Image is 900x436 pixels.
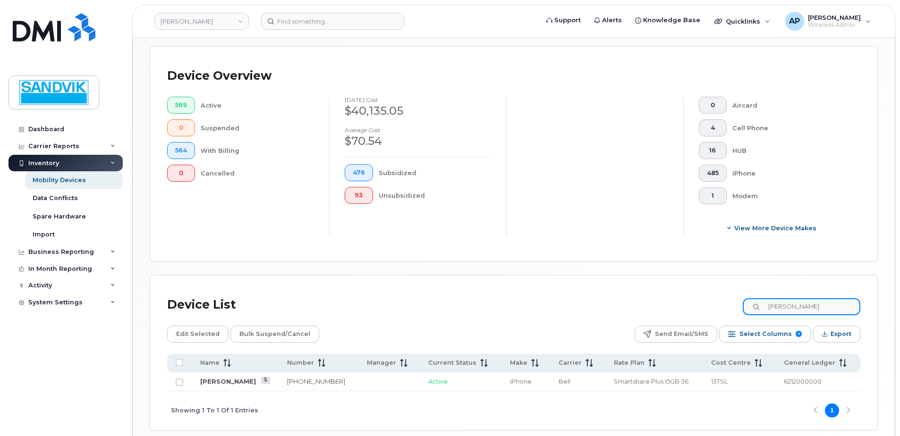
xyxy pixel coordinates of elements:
span: General Ledger [784,359,835,367]
span: View More Device Makes [734,224,816,233]
span: Knowledge Base [643,16,700,25]
button: View More Device Makes [699,219,845,236]
span: Make [510,359,527,367]
span: Bell [559,377,570,385]
input: Find something... [261,13,404,30]
a: [PHONE_NUMBER] [287,377,345,385]
span: Send Email/SMS [655,327,708,341]
a: [PERSON_NAME] [200,377,256,385]
div: Device Overview [167,64,272,88]
div: Aircard [732,97,846,114]
a: View Last Bill [261,377,270,384]
div: With Billing [201,142,314,159]
span: Support [554,16,581,25]
button: Select Columns 9 [719,326,811,343]
span: 0 [175,169,187,177]
button: 0 [699,97,727,114]
span: 564 [175,147,187,154]
button: Export [813,326,860,343]
span: Edit Selected [176,327,220,341]
div: Quicklinks [708,12,777,31]
button: 0 [167,119,195,136]
h4: Average cost [345,127,491,133]
span: Wireless Admin [808,21,861,29]
span: [PERSON_NAME] [808,14,861,21]
div: Active [201,97,314,114]
span: 13TSL [711,377,728,385]
button: 569 [167,97,195,114]
span: Showing 1 To 1 Of 1 Entries [171,403,258,418]
button: 16 [699,142,727,159]
input: Search Device List ... [743,298,860,315]
div: $40,135.05 [345,103,491,119]
span: Active [428,377,448,385]
span: 569 [175,101,187,109]
button: 564 [167,142,195,159]
h4: [DATE] cost [345,97,491,103]
button: 485 [699,165,727,182]
div: Unsubsidized [379,187,492,204]
span: 93 [353,192,365,199]
a: Knowledge Base [628,11,707,30]
span: AP [789,16,800,27]
div: Cell Phone [732,119,846,136]
span: Export [831,327,851,341]
span: 485 [707,169,719,177]
span: 6212000000 [784,377,822,385]
span: Smartshare Plus 15GB 36 [614,377,688,385]
span: Select Columns [739,327,792,341]
span: 9 [796,331,802,337]
span: Number [287,359,314,367]
a: Support [540,11,587,30]
button: 4 [699,119,727,136]
button: 476 [345,164,373,181]
span: 1 [707,192,719,200]
div: Suspended [201,119,314,136]
span: Rate Plan [614,359,645,367]
span: 0 [175,124,187,132]
span: Quicklinks [726,17,760,25]
span: 0 [707,101,719,109]
div: Cancelled [201,165,314,182]
span: iPhone [510,377,532,385]
span: 476 [353,169,365,176]
div: HUB [732,142,846,159]
button: 1 [699,187,727,204]
button: Bulk Suspend/Cancel [230,326,319,343]
span: Name [200,359,220,367]
div: Device List [167,293,236,317]
span: Cost Centre [711,359,751,367]
a: Alerts [587,11,628,30]
button: 93 [345,187,373,204]
div: Annette Panzani [779,12,877,31]
a: Sandvik Tamrock [154,13,249,30]
div: Subsidized [379,164,492,181]
span: Bulk Suspend/Cancel [239,327,310,341]
div: Modem [732,187,846,204]
button: Page 1 [825,403,839,418]
span: Alerts [602,16,622,25]
span: Current Status [428,359,476,367]
span: 16 [707,147,719,154]
div: iPhone [732,165,846,182]
button: Send Email/SMS [635,326,717,343]
span: 4 [707,124,719,132]
button: 0 [167,165,195,182]
span: Carrier [559,359,582,367]
button: Edit Selected [167,326,229,343]
div: $70.54 [345,133,491,149]
span: Manager [367,359,396,367]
